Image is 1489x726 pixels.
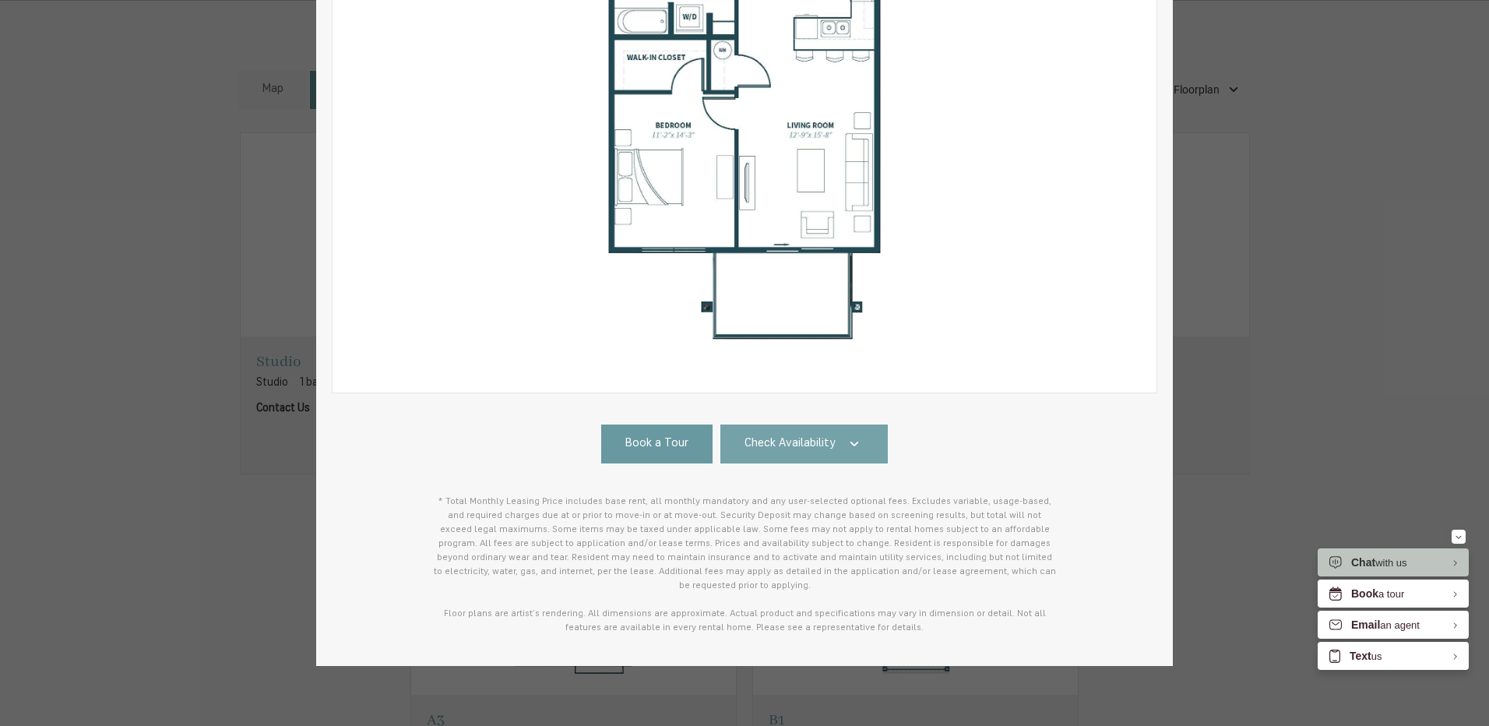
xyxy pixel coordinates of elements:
[433,495,1056,635] p: * Total Monthly Leasing Price includes base rent, all monthly mandatory and any user-selected opt...
[720,425,889,463] a: Check Availability
[601,425,713,463] a: Book a Tour
[625,435,688,453] span: Book a Tour
[744,435,836,453] span: Check Availability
